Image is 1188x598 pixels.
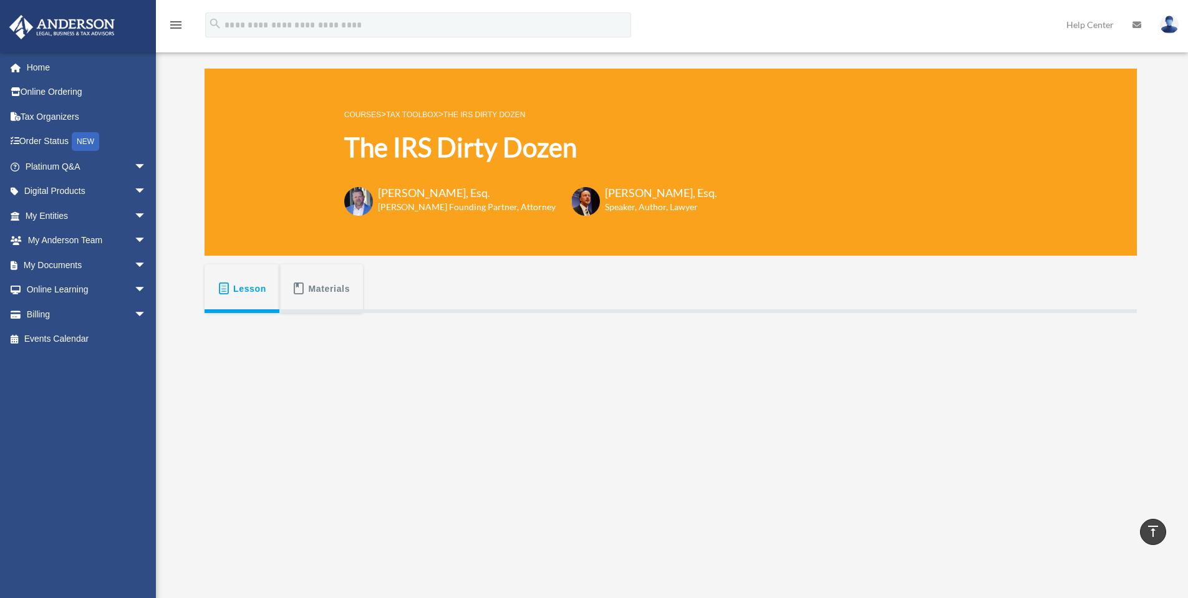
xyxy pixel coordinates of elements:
i: vertical_align_top [1146,524,1161,539]
a: Online Learningarrow_drop_down [9,277,165,302]
a: Order StatusNEW [9,129,165,155]
a: Platinum Q&Aarrow_drop_down [9,154,165,179]
span: arrow_drop_down [134,203,159,229]
span: arrow_drop_down [134,154,159,180]
span: arrow_drop_down [134,253,159,278]
a: vertical_align_top [1140,519,1166,545]
img: User Pic [1160,16,1179,34]
a: The IRS Dirty Dozen [443,110,526,119]
span: arrow_drop_down [134,179,159,205]
a: My Entitiesarrow_drop_down [9,203,165,228]
a: Online Ordering [9,80,165,105]
i: menu [168,17,183,32]
img: Toby-circle-head.png [344,187,373,216]
a: My Anderson Teamarrow_drop_down [9,228,165,253]
span: Lesson [233,277,266,300]
a: Home [9,55,165,80]
h3: [PERSON_NAME], Esq. [378,185,556,201]
span: Materials [309,277,350,300]
i: search [208,17,222,31]
h6: Speaker, Author, Lawyer [605,201,702,213]
a: Billingarrow_drop_down [9,302,165,327]
img: Scott-Estill-Headshot.png [571,187,600,216]
div: NEW [72,132,99,151]
span: arrow_drop_down [134,277,159,303]
a: Tax Toolbox [386,110,438,119]
a: Events Calendar [9,327,165,352]
a: COURSES [344,110,381,119]
h1: The IRS Dirty Dozen [344,129,717,166]
a: Tax Organizers [9,104,165,129]
a: My Documentsarrow_drop_down [9,253,165,277]
img: Anderson Advisors Platinum Portal [6,15,118,39]
p: > > [344,107,717,122]
span: arrow_drop_down [134,302,159,327]
a: menu [168,22,183,32]
h3: [PERSON_NAME], Esq. [605,185,717,201]
span: arrow_drop_down [134,228,159,254]
h6: [PERSON_NAME] Founding Partner, Attorney [378,201,556,213]
a: Digital Productsarrow_drop_down [9,179,165,204]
